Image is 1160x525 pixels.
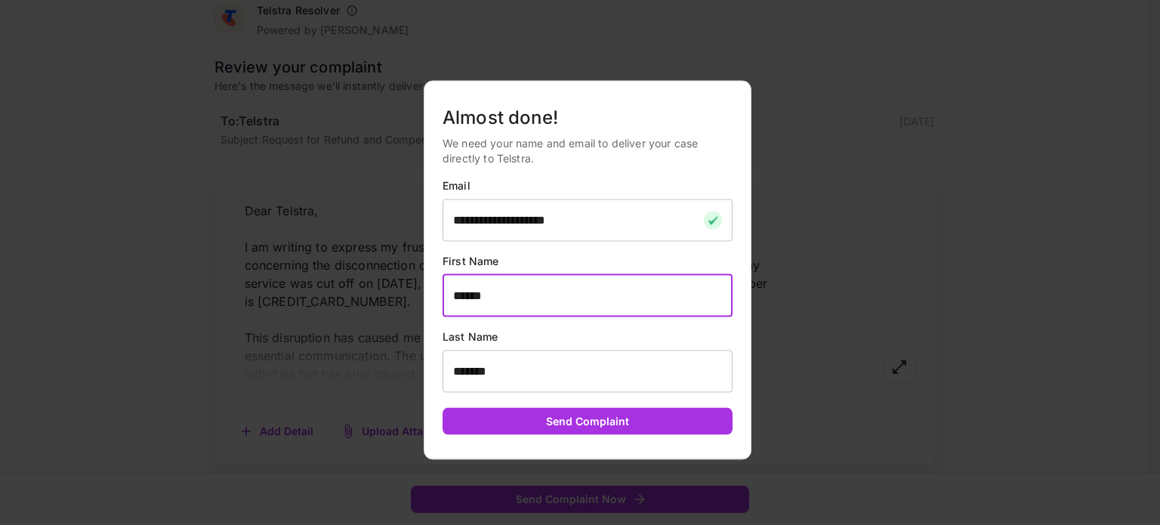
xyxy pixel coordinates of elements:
[443,178,733,193] p: Email
[443,407,733,435] button: Send Complaint
[443,105,733,129] h5: Almost done!
[443,329,733,344] p: Last Name
[443,253,733,268] p: First Name
[704,211,722,229] img: checkmark
[443,135,733,165] p: We need your name and email to deliver your case directly to Telstra.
